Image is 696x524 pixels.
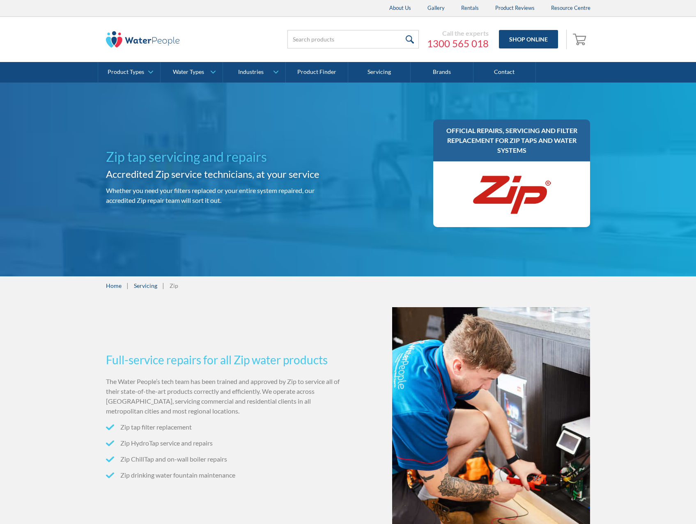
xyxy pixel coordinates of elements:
[411,62,473,83] a: Brands
[499,30,558,48] a: Shop Online
[106,167,345,182] h2: Accredited Zip service technicians, at your service
[98,62,160,83] a: Product Types
[106,186,345,205] p: Whether you need your filters replaced or your entire system repaired, our accredited Zip repair ...
[106,31,180,48] img: The Water People
[173,69,204,76] div: Water Types
[106,470,345,480] li: Zip drinking water fountain maintenance
[106,454,345,464] li: Zip ChillTap and on-wall boiler repairs
[106,351,345,368] h3: Full-service repairs for all Zip water products
[134,281,157,290] a: Servicing
[161,280,165,290] div: |
[238,69,264,76] div: Industries
[126,280,130,290] div: |
[287,30,419,48] input: Search products
[170,281,178,290] div: Zip
[286,62,348,83] a: Product Finder
[348,62,411,83] a: Servicing
[106,281,122,290] a: Home
[427,37,489,50] a: 1300 565 018
[223,62,285,83] a: Industries
[106,147,345,167] h1: Zip tap servicing and repairs
[571,30,590,49] a: Open cart
[473,62,536,83] a: Contact
[161,62,223,83] a: Water Types
[573,32,588,46] img: shopping cart
[106,422,345,432] li: Zip tap filter replacement
[108,69,144,76] div: Product Types
[427,29,489,37] div: Call the experts
[106,377,345,416] p: The Water People’s tech team has been trained and approved by Zip to service all of their state-o...
[441,126,582,155] h3: Official repairs, servicing and filter replacement for Zip taps and water systems
[106,438,345,448] li: Zip HydroTap service and repairs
